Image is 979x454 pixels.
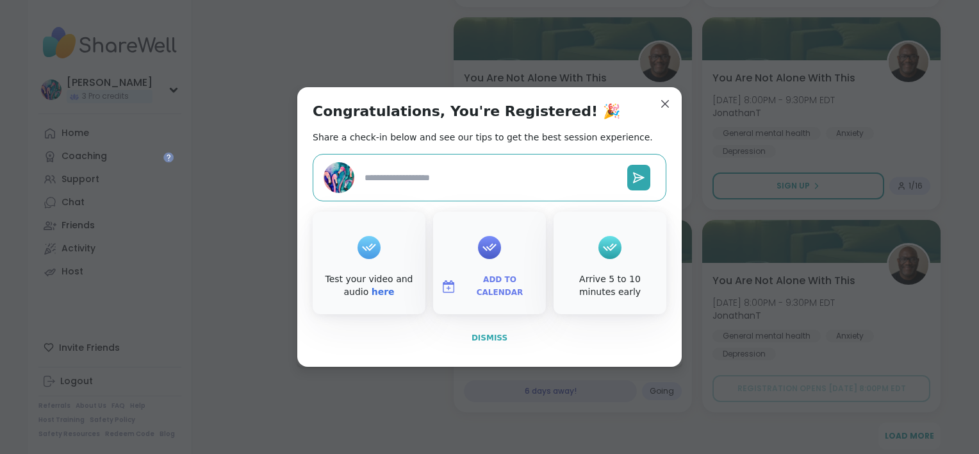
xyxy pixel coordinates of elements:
[472,333,507,342] span: Dismiss
[163,152,174,162] iframe: Spotlight
[372,287,395,297] a: here
[441,279,456,294] img: ShareWell Logomark
[313,324,666,351] button: Dismiss
[313,131,653,144] h2: Share a check-in below and see our tips to get the best session experience.
[461,274,538,299] span: Add to Calendar
[315,273,423,298] div: Test your video and audio
[324,162,354,193] img: hollyjanicki
[313,103,620,121] h1: Congratulations, You're Registered! 🎉
[436,273,543,300] button: Add to Calendar
[556,273,664,298] div: Arrive 5 to 10 minutes early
